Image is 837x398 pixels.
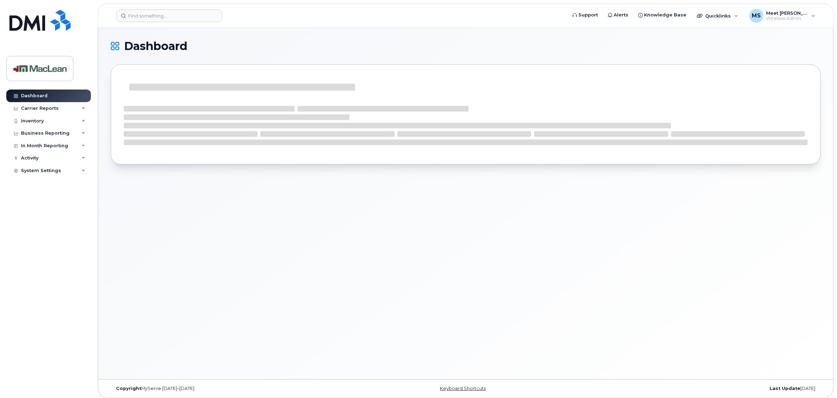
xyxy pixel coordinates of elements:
strong: Copyright [116,386,141,391]
div: [DATE] [584,386,821,391]
strong: Last Update [770,386,800,391]
div: MyServe [DATE]–[DATE] [111,386,347,391]
span: Dashboard [124,41,187,51]
a: Keyboard Shortcuts [440,386,486,391]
